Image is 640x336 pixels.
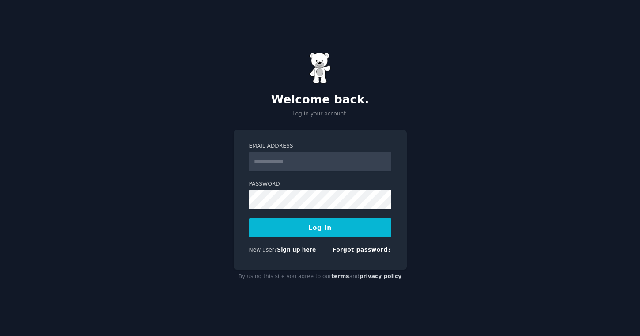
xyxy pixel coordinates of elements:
[249,218,391,237] button: Log In
[360,273,402,279] a: privacy policy
[309,53,331,84] img: Gummy Bear
[234,270,407,284] div: By using this site you agree to our and
[277,247,316,253] a: Sign up here
[249,142,391,150] label: Email Address
[234,110,407,118] p: Log in your account.
[333,247,391,253] a: Forgot password?
[249,247,277,253] span: New user?
[331,273,349,279] a: terms
[234,93,407,107] h2: Welcome back.
[249,180,391,188] label: Password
